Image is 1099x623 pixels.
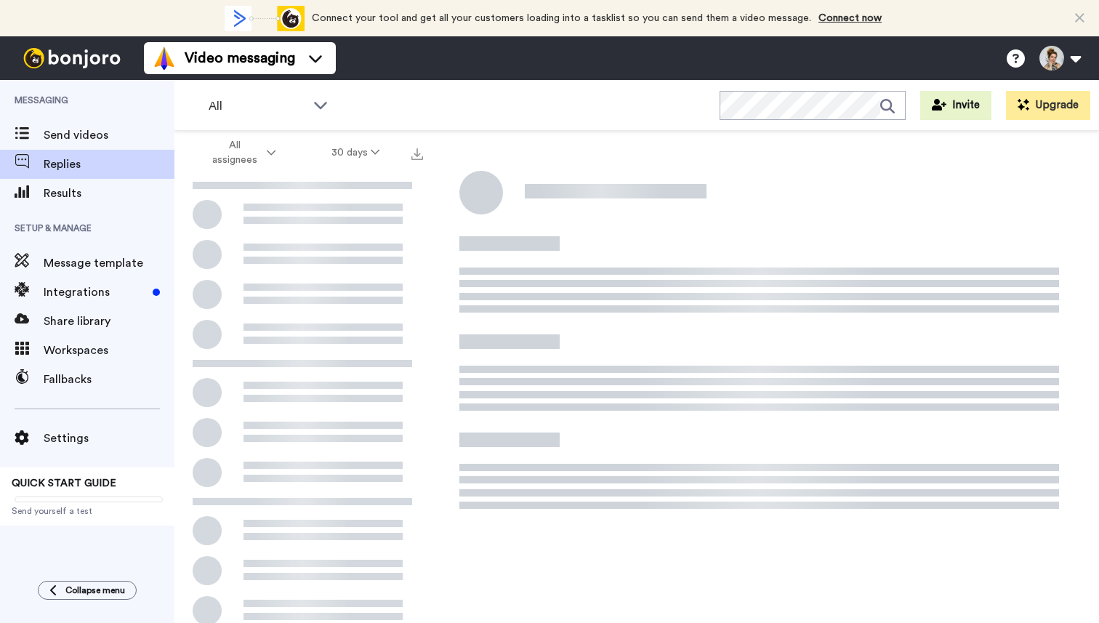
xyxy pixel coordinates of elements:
[44,430,174,447] span: Settings
[44,185,174,202] span: Results
[209,97,306,115] span: All
[225,6,305,31] div: animation
[411,148,423,160] img: export.svg
[44,126,174,144] span: Send videos
[44,371,174,388] span: Fallbacks
[17,48,126,68] img: bj-logo-header-white.svg
[920,91,991,120] button: Invite
[65,584,125,596] span: Collapse menu
[44,254,174,272] span: Message template
[205,138,264,167] span: All assignees
[1006,91,1090,120] button: Upgrade
[818,13,882,23] a: Connect now
[153,47,176,70] img: vm-color.svg
[12,505,163,517] span: Send yourself a test
[177,132,304,173] button: All assignees
[44,156,174,173] span: Replies
[44,284,147,301] span: Integrations
[44,342,174,359] span: Workspaces
[312,13,811,23] span: Connect your tool and get all your customers loading into a tasklist so you can send them a video...
[185,48,295,68] span: Video messaging
[407,142,427,164] button: Export all results that match these filters now.
[38,581,137,600] button: Collapse menu
[12,478,116,489] span: QUICK START GUIDE
[304,140,408,166] button: 30 days
[44,313,174,330] span: Share library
